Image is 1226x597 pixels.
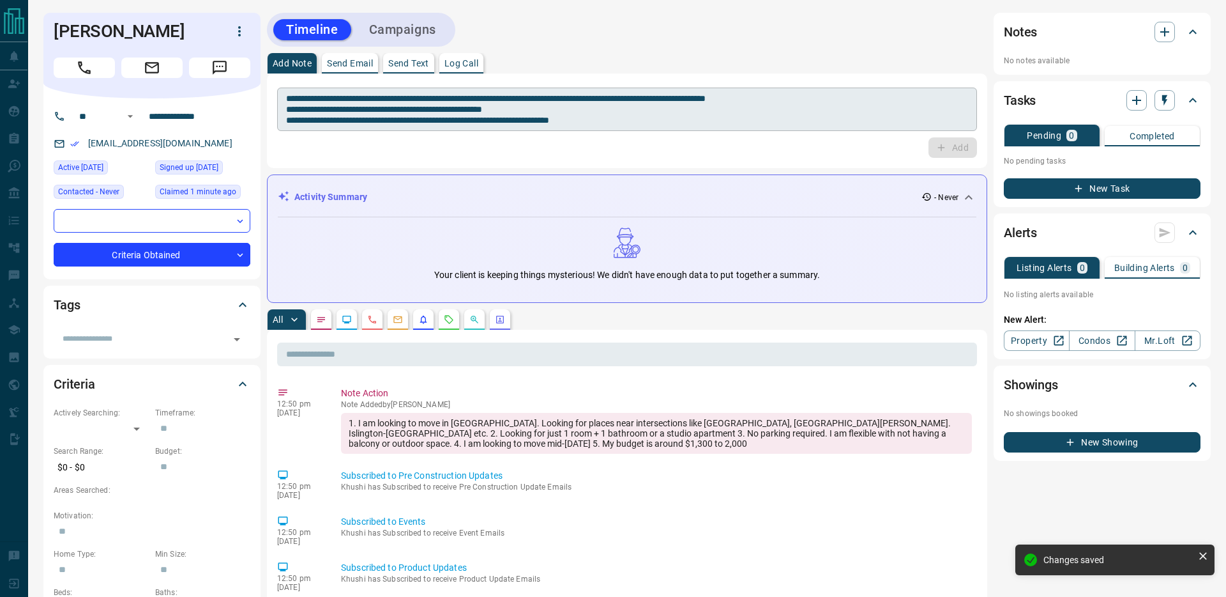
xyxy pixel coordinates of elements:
[1004,369,1200,400] div: Showings
[495,314,505,325] svg: Agent Actions
[54,457,149,478] p: $0 - $0
[70,139,79,148] svg: Email Verified
[356,19,449,40] button: Campaigns
[341,529,972,538] p: Khushi has Subscribed to receive Event Emails
[54,485,250,496] p: Areas Searched:
[341,483,972,492] p: Khushi has Subscribed to receive Pre Construction Update Emails
[1004,289,1200,300] p: No listing alerts available
[277,528,322,537] p: 12:50 pm
[58,161,103,174] span: Active [DATE]
[1004,330,1070,351] a: Property
[1004,432,1200,453] button: New Showing
[277,482,322,491] p: 12:50 pm
[1069,330,1135,351] a: Condos
[121,58,183,78] span: Email
[341,469,972,483] p: Subscribed to Pre Construction Updates
[434,268,820,282] p: Your client is keeping things mysterious! We didn't have enough data to put together a summary.
[1004,85,1200,116] div: Tasks
[54,374,95,394] h2: Criteria
[1004,217,1200,248] div: Alerts
[54,243,250,267] div: Criteria Obtained
[54,446,149,457] p: Search Range:
[155,446,250,457] p: Budget:
[367,314,377,325] svg: Calls
[327,59,373,68] p: Send Email
[341,575,972,584] p: Khushi has Subscribed to receive Product Update Emails
[1004,375,1058,395] h2: Showings
[189,58,250,78] span: Message
[155,160,250,178] div: Wed Sep 24 2025
[88,138,232,148] a: [EMAIL_ADDRESS][DOMAIN_NAME]
[54,510,250,522] p: Motivation:
[277,399,322,408] p: 12:50 pm
[342,314,352,325] svg: Lead Browsing Activity
[160,185,236,198] span: Claimed 1 minute ago
[418,314,428,325] svg: Listing Alerts
[123,109,138,124] button: Open
[1017,263,1072,272] p: Listing Alerts
[316,314,326,325] svg: Notes
[1080,263,1085,272] p: 0
[155,185,250,203] div: Wed Oct 15 2025
[1004,222,1037,243] h2: Alerts
[1069,131,1074,140] p: 0
[1183,263,1188,272] p: 0
[155,407,250,419] p: Timeframe:
[341,515,972,529] p: Subscribed to Events
[1135,330,1200,351] a: Mr.Loft
[278,185,976,209] div: Activity Summary- Never
[54,548,149,560] p: Home Type:
[444,314,454,325] svg: Requests
[273,59,312,68] p: Add Note
[1114,263,1175,272] p: Building Alerts
[341,561,972,575] p: Subscribed to Product Updates
[1004,178,1200,199] button: New Task
[1004,22,1037,42] h2: Notes
[54,58,115,78] span: Call
[934,192,958,203] p: - Never
[54,160,149,178] div: Wed Sep 24 2025
[1027,131,1061,140] p: Pending
[277,537,322,546] p: [DATE]
[54,369,250,399] div: Criteria
[341,400,972,409] p: Note Added by [PERSON_NAME]
[54,407,149,419] p: Actively Searching:
[341,413,972,454] div: 1. I am looking to move in [GEOGRAPHIC_DATA]. Looking for places near intersections like [GEOGRAP...
[1004,151,1200,171] p: No pending tasks
[58,185,119,198] span: Contacted - Never
[277,408,322,417] p: [DATE]
[273,19,351,40] button: Timeline
[1004,55,1200,66] p: No notes available
[294,190,367,204] p: Activity Summary
[54,295,80,315] h2: Tags
[444,59,478,68] p: Log Call
[277,491,322,500] p: [DATE]
[54,21,209,42] h1: [PERSON_NAME]
[393,314,403,325] svg: Emails
[155,548,250,560] p: Min Size:
[273,315,283,324] p: All
[160,161,218,174] span: Signed up [DATE]
[277,574,322,583] p: 12:50 pm
[388,59,429,68] p: Send Text
[341,387,972,400] p: Note Action
[1004,408,1200,419] p: No showings booked
[277,583,322,592] p: [DATE]
[1004,90,1036,111] h2: Tasks
[1130,132,1175,141] p: Completed
[1004,17,1200,47] div: Notes
[469,314,480,325] svg: Opportunities
[54,290,250,320] div: Tags
[1043,555,1193,565] div: Changes saved
[1004,313,1200,327] p: New Alert:
[228,330,246,348] button: Open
